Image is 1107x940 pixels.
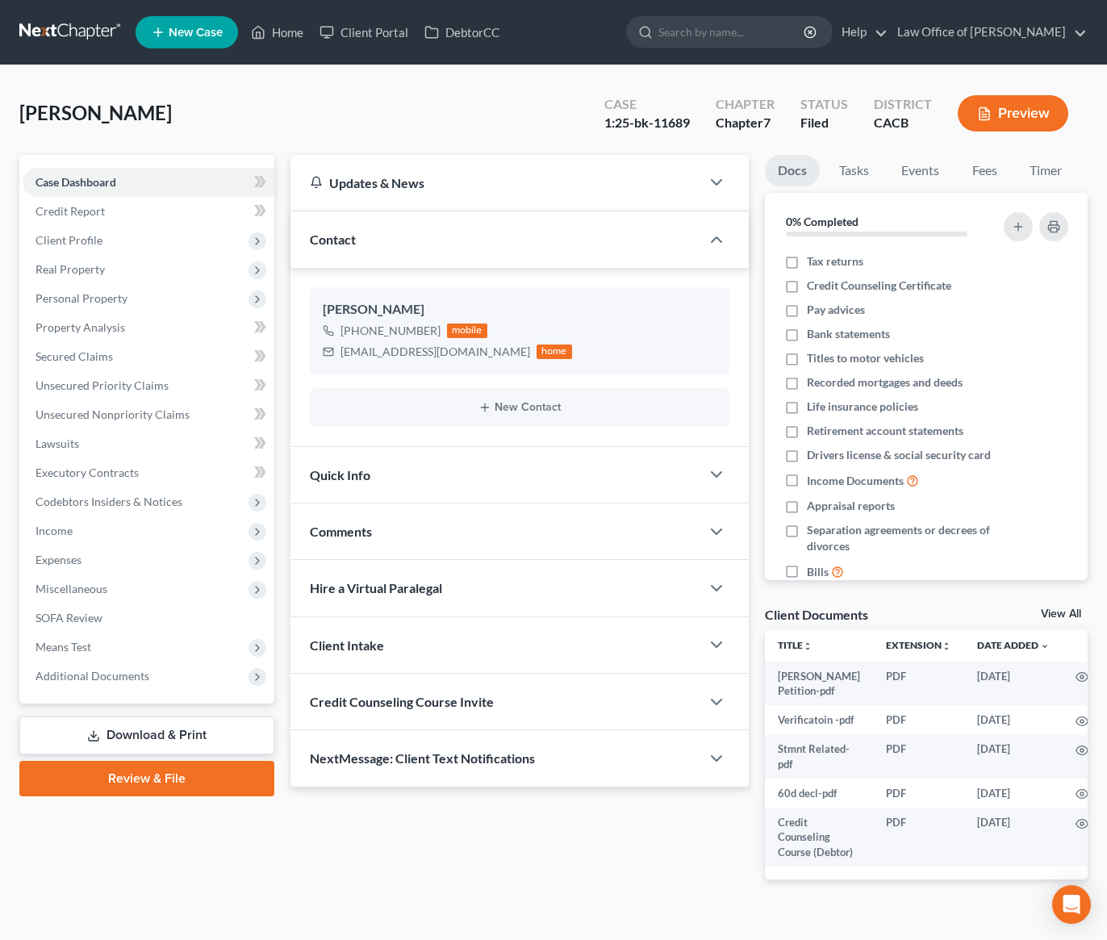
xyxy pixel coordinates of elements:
[786,215,858,228] strong: 0% Completed
[23,371,274,400] a: Unsecured Priority Claims
[36,262,105,276] span: Real Property
[36,495,182,508] span: Codebtors Insiders & Notices
[1040,641,1050,651] i: expand_more
[826,155,882,186] a: Tasks
[36,320,125,334] span: Property Analysis
[310,174,681,191] div: Updates & News
[807,564,829,580] span: Bills
[36,582,107,595] span: Miscellaneous
[23,313,274,342] a: Property Analysis
[23,458,274,487] a: Executory Contracts
[19,101,172,124] span: [PERSON_NAME]
[604,95,690,114] div: Case
[23,429,274,458] a: Lawsuits
[36,378,169,392] span: Unsecured Priority Claims
[36,233,102,247] span: Client Profile
[169,27,223,39] span: New Case
[36,349,113,363] span: Secured Claims
[873,779,964,808] td: PDF
[807,253,863,269] span: Tax returns
[36,437,79,450] span: Lawsuits
[807,473,904,489] span: Income Documents
[800,114,848,132] div: Filed
[807,522,993,554] span: Separation agreements or decrees of divorces
[807,399,918,415] span: Life insurance policies
[964,808,1063,867] td: [DATE]
[23,168,274,197] a: Case Dashboard
[873,662,964,706] td: PDF
[803,641,812,651] i: unfold_more
[873,735,964,779] td: PDF
[873,705,964,734] td: PDF
[36,524,73,537] span: Income
[1017,155,1075,186] a: Timer
[36,466,139,479] span: Executory Contracts
[807,374,963,391] span: Recorded mortgages and deeds
[340,323,441,339] div: [PHONE_NUMBER]
[310,637,384,653] span: Client Intake
[604,114,690,132] div: 1:25-bk-11689
[763,115,771,130] span: 7
[807,423,963,439] span: Retirement account statements
[537,345,572,359] div: home
[765,705,873,734] td: Verificatoin -pdf
[23,400,274,429] a: Unsecured Nonpriority Claims
[889,18,1087,47] a: Law Office of [PERSON_NAME]
[959,155,1010,186] a: Fees
[765,779,873,808] td: 60d decl-pdf
[310,580,442,595] span: Hire a Virtual Paralegal
[23,197,274,226] a: Credit Report
[765,155,820,186] a: Docs
[874,114,932,132] div: CACB
[36,407,190,421] span: Unsecured Nonpriority Claims
[807,326,890,342] span: Bank statements
[416,18,508,47] a: DebtorCC
[888,155,952,186] a: Events
[323,401,716,414] button: New Contact
[765,606,868,623] div: Client Documents
[447,324,487,338] div: mobile
[716,95,775,114] div: Chapter
[658,17,806,47] input: Search by name...
[807,447,991,463] span: Drivers license & social security card
[807,302,865,318] span: Pay advices
[23,342,274,371] a: Secured Claims
[340,344,530,360] div: [EMAIL_ADDRESS][DOMAIN_NAME]
[958,95,1068,132] button: Preview
[886,639,951,651] a: Extensionunfold_more
[765,808,873,867] td: Credit Counseling Course (Debtor)
[36,669,149,683] span: Additional Documents
[311,18,416,47] a: Client Portal
[36,640,91,654] span: Means Test
[977,639,1050,651] a: Date Added expand_more
[964,779,1063,808] td: [DATE]
[964,705,1063,734] td: [DATE]
[310,694,494,709] span: Credit Counseling Course Invite
[716,114,775,132] div: Chapter
[1041,608,1081,620] a: View All
[778,639,812,651] a: Titleunfold_more
[36,611,102,625] span: SOFA Review
[807,498,895,514] span: Appraisal reports
[36,291,127,305] span: Personal Property
[942,641,951,651] i: unfold_more
[19,716,274,754] a: Download & Print
[36,175,116,189] span: Case Dashboard
[310,750,535,766] span: NextMessage: Client Text Notifications
[36,553,81,566] span: Expenses
[765,735,873,779] td: Stmnt Related-pdf
[19,761,274,796] a: Review & File
[964,662,1063,706] td: [DATE]
[873,808,964,867] td: PDF
[807,350,924,366] span: Titles to motor vehicles
[310,524,372,539] span: Comments
[243,18,311,47] a: Home
[1052,885,1091,924] div: Open Intercom Messenger
[323,300,716,320] div: [PERSON_NAME]
[310,467,370,483] span: Quick Info
[833,18,888,47] a: Help
[800,95,848,114] div: Status
[874,95,932,114] div: District
[23,604,274,633] a: SOFA Review
[36,204,105,218] span: Credit Report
